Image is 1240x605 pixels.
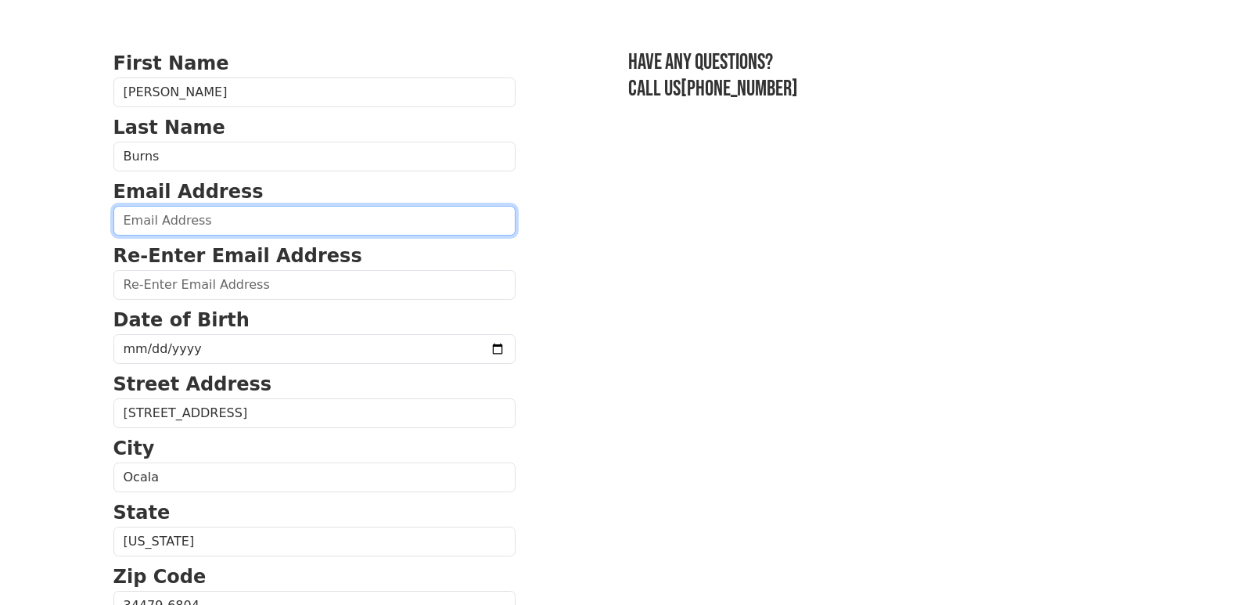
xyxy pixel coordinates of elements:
strong: Last Name [113,117,225,139]
strong: Re-Enter Email Address [113,245,362,267]
input: Last Name [113,142,516,171]
strong: City [113,438,155,459]
h3: Call us [628,76,1127,103]
strong: State [113,502,171,524]
input: Re-Enter Email Address [113,270,516,300]
strong: Street Address [113,373,272,395]
input: Email Address [113,206,516,236]
input: Street Address [113,398,516,428]
strong: Date of Birth [113,309,250,331]
strong: Email Address [113,181,264,203]
input: First Name [113,77,516,107]
strong: Zip Code [113,566,207,588]
a: [PHONE_NUMBER] [681,76,798,102]
h3: Have any questions? [628,49,1127,76]
input: City [113,463,516,492]
strong: First Name [113,52,229,74]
